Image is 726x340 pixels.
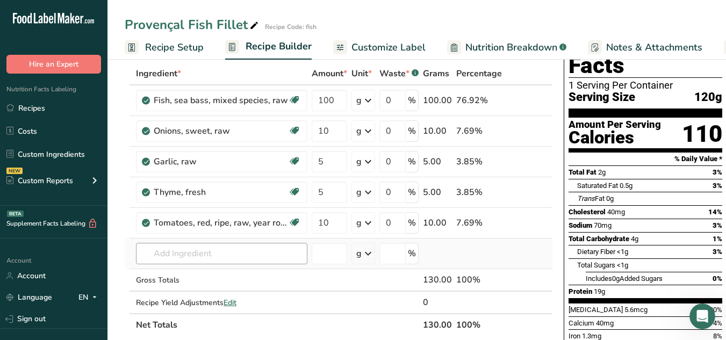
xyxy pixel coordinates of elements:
div: g [356,247,362,260]
div: 76.92% [456,94,502,107]
a: Recipe Builder [225,34,312,60]
span: Customize Label [351,40,426,55]
span: Ingredient [136,67,181,80]
h1: Nutrition Facts [569,28,722,78]
div: Tomatoes, red, ripe, raw, year round average [154,216,288,229]
span: 3% [713,248,722,256]
div: Garlic, raw [154,155,288,168]
span: 40mg [607,208,625,216]
span: Total Carbohydrate [569,235,629,243]
span: Recipe Builder [246,39,312,54]
span: Iron [569,332,580,340]
div: Amount Per Serving [569,120,661,130]
span: 0% [713,274,722,283]
div: 5.00 [423,186,452,199]
span: Includes Added Sugars [586,274,663,283]
div: 100.00 [423,94,452,107]
span: 0.5g [620,182,632,190]
span: Calcium [569,319,594,327]
div: 0 [423,296,452,309]
span: 0g [606,194,614,202]
span: 3% [713,168,722,176]
div: Provençal Fish Fillet [125,15,261,34]
div: EN [78,291,101,304]
span: Total Sugars [577,261,615,269]
span: 1.3mg [582,332,601,340]
th: 100% [454,313,504,336]
div: Calories [569,130,661,146]
span: 3% [713,182,722,190]
span: 4g [631,235,638,243]
div: 3.85% [456,186,502,199]
span: Notes & Attachments [606,40,702,55]
span: Dietary Fiber [577,248,615,256]
span: Amount [312,67,347,80]
a: Nutrition Breakdown [447,35,566,60]
div: g [356,125,362,138]
div: Recipe Yield Adjustments [136,297,307,308]
span: 1% [713,235,722,243]
span: 3% [713,221,722,229]
input: Add Ingredient [136,243,307,264]
span: Saturated Fat [577,182,618,190]
span: 5.6mcg [624,306,648,314]
a: Recipe Setup [125,35,204,60]
div: g [356,155,362,168]
span: 2g [598,168,606,176]
span: 0g [612,274,620,283]
th: 130.00 [421,313,454,336]
span: Total Fat [569,168,596,176]
div: 110 [682,120,722,148]
span: 19g [594,287,605,295]
span: Edit [224,298,236,308]
span: Unit [351,67,372,80]
span: 40mg [596,319,614,327]
span: <1g [617,261,628,269]
div: g [356,216,362,229]
a: Language [6,288,52,307]
th: Net Totals [134,313,421,336]
div: BETA [7,211,24,217]
span: Percentage [456,67,502,80]
span: 8% [713,332,722,340]
div: 1 Serving Per Container [569,80,722,91]
span: Nutrition Breakdown [465,40,557,55]
div: 10.00 [423,216,452,229]
div: Gross Totals [136,274,307,286]
section: % Daily Value * [569,153,722,165]
div: 3.85% [456,155,502,168]
div: 10.00 [423,125,452,138]
div: 7.69% [456,125,502,138]
div: NEW [6,168,23,174]
div: 130.00 [423,273,452,286]
div: Fish, sea bass, mixed species, raw [154,94,288,107]
button: Hire an Expert [6,55,101,74]
span: 70mg [594,221,612,229]
span: 4% [713,319,722,327]
div: Waste [379,67,419,80]
div: Thyme, fresh [154,186,288,199]
span: Fat [577,194,605,202]
div: Onions, sweet, raw [154,125,288,138]
span: Protein [569,287,592,295]
span: 14% [708,208,722,216]
div: Recipe Code: fish [265,22,317,32]
span: Serving Size [569,91,635,104]
span: Recipe Setup [145,40,204,55]
a: Notes & Attachments [588,35,702,60]
div: g [356,94,362,107]
span: <1g [617,248,628,256]
div: Custom Reports [6,175,73,186]
span: 30% [709,306,722,314]
span: [MEDICAL_DATA] [569,306,623,314]
span: Sodium [569,221,592,229]
span: Grams [423,67,449,80]
div: g [356,186,362,199]
div: 100% [456,273,502,286]
a: Customize Label [333,35,426,60]
div: 7.69% [456,216,502,229]
span: Cholesterol [569,208,606,216]
i: Trans [577,194,595,202]
span: 120g [694,91,722,104]
iframe: Intercom live chat [689,303,715,329]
